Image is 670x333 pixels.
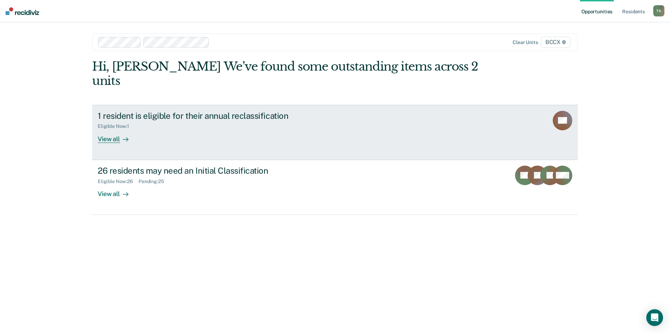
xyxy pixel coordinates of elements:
[92,105,578,160] a: 1 resident is eligible for their annual reclassificationEligible Now:1View all
[98,111,343,121] div: 1 resident is eligible for their annual reclassification
[98,179,139,184] div: Eligible Now : 26
[653,5,664,16] button: TK
[646,309,663,326] div: Open Intercom Messenger
[98,123,135,129] div: Eligible Now : 1
[98,166,343,176] div: 26 residents may need an Initial Classification
[513,39,538,45] div: Clear units
[98,129,137,143] div: View all
[139,179,170,184] div: Pending : 25
[6,7,39,15] img: Recidiviz
[541,37,571,48] span: BCCX
[98,184,137,198] div: View all
[92,59,481,88] div: Hi, [PERSON_NAME] We’ve found some outstanding items across 2 units
[92,160,578,215] a: 26 residents may need an Initial ClassificationEligible Now:26Pending:25View all
[653,5,664,16] div: T K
